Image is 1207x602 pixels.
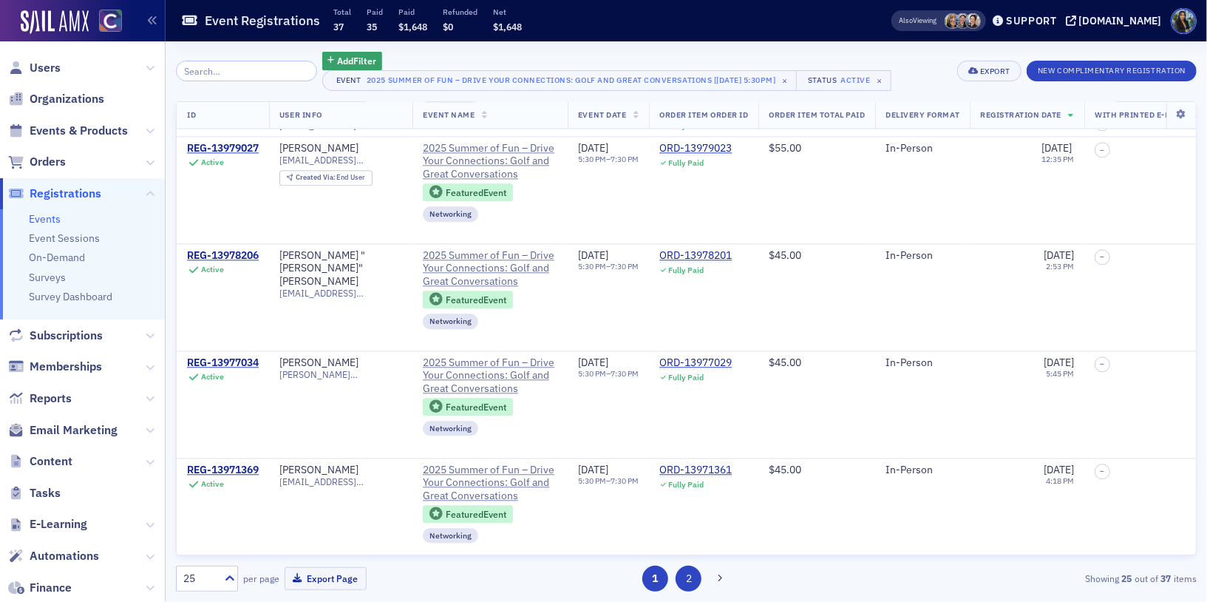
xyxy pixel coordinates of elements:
span: $45.00 [769,248,801,262]
span: Users [30,60,61,76]
span: – [1101,359,1105,368]
div: Active [201,158,224,167]
div: Networking [423,528,478,543]
span: × [873,74,886,87]
time: 5:30 PM [578,261,606,271]
span: [DATE] [578,463,608,476]
a: Registrations [8,186,101,202]
div: Active [201,265,224,274]
span: Events & Products [30,123,128,139]
input: Search… [176,61,317,81]
span: $1,648 [398,21,427,33]
div: – [578,262,639,271]
a: ORD-13977029 [659,356,732,370]
span: Order Item Total Paid [769,109,865,120]
div: Featured Event [446,403,506,411]
span: [EMAIL_ADDRESS][DOMAIN_NAME] [279,288,402,299]
button: StatusActive× [796,70,892,91]
span: – [1101,252,1105,261]
a: REG-13977034 [187,356,259,370]
div: REG-13979027 [187,142,259,155]
span: Registrations [30,186,101,202]
time: 4:18 PM [1046,476,1074,486]
span: Orders [30,154,66,170]
a: Users [8,60,61,76]
span: Registration Date [980,109,1061,120]
span: Order Item Order ID [659,109,748,120]
a: Event Sessions [29,231,100,245]
a: Organizations [8,91,104,107]
div: Active [201,372,224,382]
a: 2025 Summer of Fun – Drive Your Connections: Golf and Great Conversations [423,142,557,181]
a: Automations [8,548,99,564]
div: Featured Event [446,296,506,304]
span: Content [30,453,72,470]
a: ORD-13979023 [659,142,732,155]
span: Reports [30,390,72,407]
time: 7:30 PM [611,368,639,379]
span: [DATE] [578,248,608,262]
div: Showing out of items [867,572,1197,585]
span: E-Learning [30,516,87,532]
span: Finance [30,580,72,596]
button: Export Page [285,567,367,590]
a: 2025 Summer of Fun – Drive Your Connections: Golf and Great Conversations [423,356,557,396]
a: View Homepage [89,10,122,35]
time: 5:30 PM [578,476,606,486]
div: [PERSON_NAME] "[PERSON_NAME]" [PERSON_NAME] [279,249,402,288]
a: [PERSON_NAME] [279,356,358,370]
span: Memberships [30,359,102,375]
label: per page [243,572,279,585]
a: SailAMX [21,10,89,34]
a: Subscriptions [8,328,103,344]
span: Event Date [578,109,626,120]
div: Also [900,16,914,25]
div: Export [980,67,1010,75]
div: Featured Event [446,510,506,518]
p: Net [493,7,522,17]
a: New Complimentary Registration [1027,63,1197,76]
span: Event Name [423,109,475,120]
div: In-Person [885,142,959,155]
span: Lauren Standiford [945,13,960,29]
div: Active [840,75,870,85]
div: Fully Paid [668,266,704,275]
span: 37 [333,21,344,33]
span: Delivery Format [885,109,959,120]
span: $45.00 [769,356,801,369]
span: [DATE] [1044,463,1074,476]
div: – [578,476,639,486]
span: Tiffany Carson [955,13,970,29]
div: Fully Paid [668,158,704,168]
div: 2025 Summer of Fun – Drive Your Connections: Golf and Great Conversations [[DATE] 5:30pm] [367,72,776,87]
span: Automations [30,548,99,564]
div: ORD-13978201 [659,249,732,263]
span: – [1101,467,1105,476]
div: [DOMAIN_NAME] [1079,14,1162,27]
span: ID [187,109,196,120]
span: [EMAIL_ADDRESS][DOMAIN_NAME] [279,155,402,166]
time: 5:30 PM [578,368,606,379]
div: In-Person [885,249,959,263]
div: Featured Event [446,189,506,197]
span: Profile [1171,8,1197,34]
a: [PERSON_NAME] [279,142,358,155]
a: REG-13971369 [187,464,259,477]
span: User Info [279,109,322,120]
a: On-Demand [29,251,85,264]
button: Export [957,61,1021,81]
span: [DATE] [1044,356,1074,369]
a: 2025 Summer of Fun – Drive Your Connections: Golf and Great Conversations [423,464,557,503]
a: REG-13978206 [187,249,259,263]
span: Created Via : [296,172,337,182]
div: 25 [183,571,216,586]
a: [PERSON_NAME] [279,464,358,477]
span: $1,648 [493,21,522,33]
